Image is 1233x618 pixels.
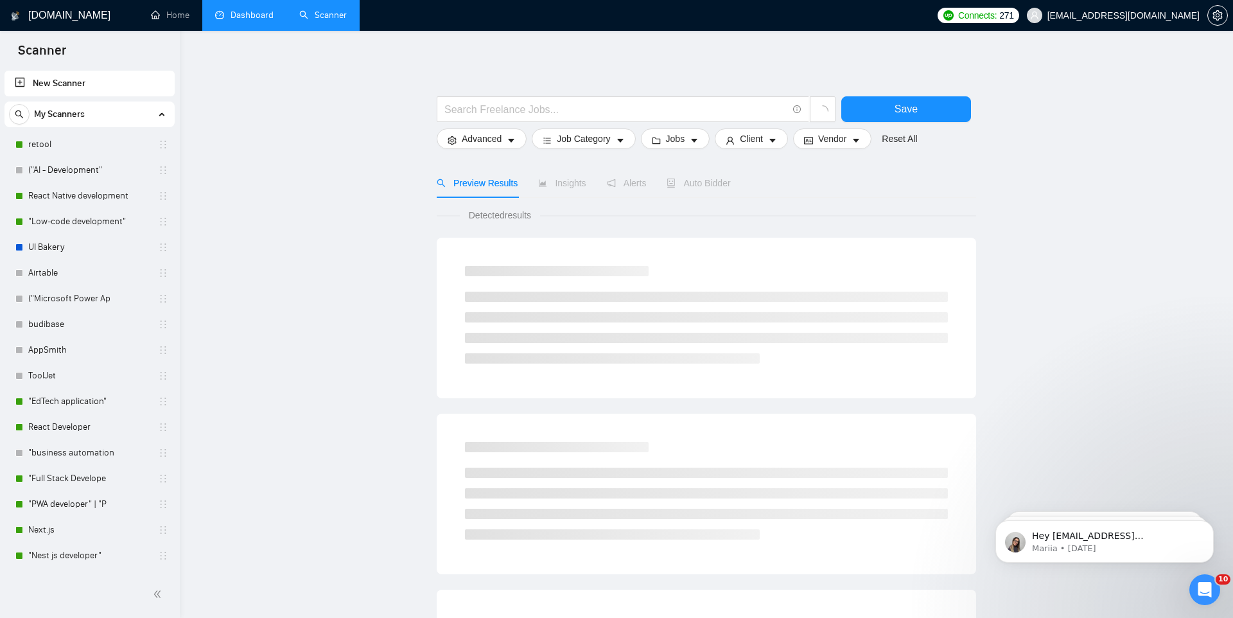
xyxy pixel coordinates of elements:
a: React Native development [28,183,150,209]
span: holder [158,191,168,201]
span: Preview Results [437,178,518,188]
a: My Scanner [28,569,150,594]
span: Client [740,132,763,146]
a: "Low-code development" [28,209,150,234]
a: searchScanner [299,10,347,21]
span: Job Category [557,132,610,146]
span: holder [158,268,168,278]
a: Airtable [28,260,150,286]
button: settingAdvancedcaret-down [437,128,527,149]
a: ("AI - Development" [28,157,150,183]
a: ("Microsoft Power Ap [28,286,150,312]
span: robot [667,179,676,188]
span: My Scanners [34,102,85,127]
iframe: Intercom notifications message [976,493,1233,583]
span: user [1030,11,1039,20]
span: holder [158,448,168,458]
a: New Scanner [15,71,164,96]
span: holder [158,139,168,150]
span: Connects: [958,8,997,22]
span: bars [543,136,552,145]
span: Detected results [460,208,540,222]
span: Alerts [607,178,647,188]
a: setting [1207,10,1228,21]
button: search [9,104,30,125]
span: 271 [999,8,1013,22]
a: "Full Stack Develope [28,466,150,491]
a: retool [28,132,150,157]
a: "EdTech application" [28,389,150,414]
img: logo [11,6,20,26]
span: holder [158,319,168,330]
span: caret-down [616,136,625,145]
span: search [437,179,446,188]
a: ToolJet [28,363,150,389]
span: holder [158,216,168,227]
a: AppSmith [28,337,150,363]
span: Scanner [8,41,76,68]
span: Jobs [666,132,685,146]
span: caret-down [768,136,777,145]
span: holder [158,371,168,381]
a: React Developer [28,414,150,440]
span: idcard [804,136,813,145]
span: Hey [EMAIL_ADDRESS][DOMAIN_NAME], Do you want to learn how to integrate GigRadar with your CRM of... [56,37,220,303]
span: holder [158,499,168,509]
span: notification [607,179,616,188]
li: New Scanner [4,71,175,96]
img: upwork-logo.png [943,10,954,21]
span: holder [158,242,168,252]
span: holder [158,345,168,355]
a: budibase [28,312,150,337]
span: Vendor [818,132,846,146]
span: folder [652,136,661,145]
button: userClientcaret-down [715,128,788,149]
a: Next.js [28,517,150,543]
button: folderJobscaret-down [641,128,710,149]
span: holder [158,473,168,484]
span: 10 [1216,574,1230,585]
span: caret-down [507,136,516,145]
span: caret-down [852,136,861,145]
a: Reset All [882,132,917,146]
span: double-left [153,588,166,601]
span: Save [895,101,918,117]
span: holder [158,165,168,175]
button: setting [1207,5,1228,26]
button: Save [841,96,971,122]
input: Search Freelance Jobs... [444,102,787,118]
p: Message from Mariia, sent 1d ago [56,49,222,61]
span: holder [158,525,168,535]
span: holder [158,294,168,304]
button: idcardVendorcaret-down [793,128,871,149]
span: Advanced [462,132,502,146]
span: Insights [538,178,586,188]
span: search [10,110,29,119]
span: loading [817,105,828,117]
span: holder [158,422,168,432]
a: "business automation [28,440,150,466]
span: area-chart [538,179,547,188]
span: Auto Bidder [667,178,730,188]
span: user [726,136,735,145]
button: barsJob Categorycaret-down [532,128,635,149]
a: "PWA developer" | "P [28,491,150,517]
a: UI Bakery [28,234,150,260]
a: homeHome [151,10,189,21]
span: caret-down [690,136,699,145]
iframe: Intercom live chat [1189,574,1220,605]
span: holder [158,551,168,561]
span: info-circle [793,105,801,114]
a: dashboardDashboard [215,10,274,21]
span: setting [448,136,457,145]
a: "Nest js developer" [28,543,150,569]
span: holder [158,396,168,407]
